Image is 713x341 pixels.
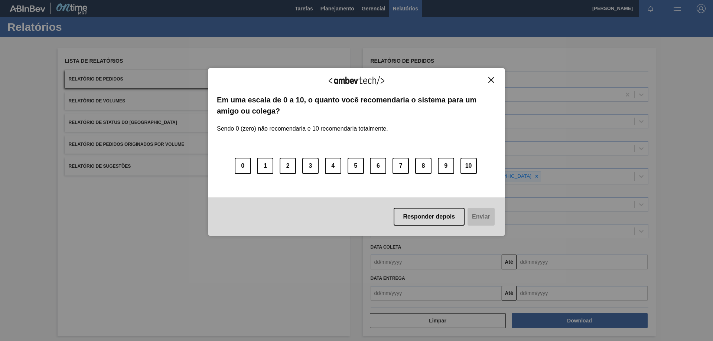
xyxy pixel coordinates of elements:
button: 0 [235,158,251,174]
button: 6 [370,158,386,174]
button: 1 [257,158,273,174]
button: 10 [460,158,477,174]
button: 9 [438,158,454,174]
button: 7 [393,158,409,174]
label: Em uma escala de 0 a 10, o quanto você recomendaria o sistema para um amigo ou colega? [217,94,496,117]
button: 3 [302,158,319,174]
label: Sendo 0 (zero) não recomendaria e 10 recomendaria totalmente. [217,117,388,132]
button: 5 [348,158,364,174]
img: Close [488,77,494,83]
img: Logo Ambevtech [329,76,384,85]
button: Responder depois [394,208,465,226]
button: Close [486,77,496,83]
button: 2 [280,158,296,174]
button: 8 [415,158,432,174]
button: 4 [325,158,341,174]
